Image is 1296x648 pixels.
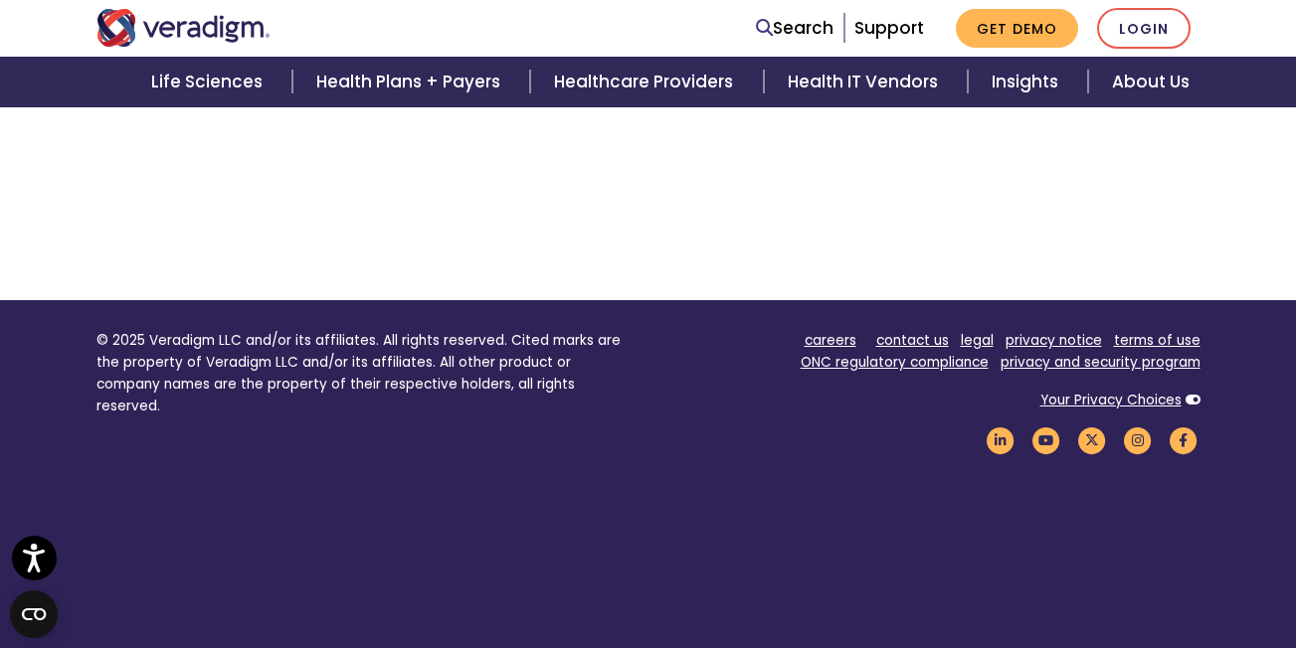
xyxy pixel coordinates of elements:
[96,9,271,47] img: Veradigm logo
[854,16,924,40] a: Support
[1040,391,1182,409] a: Your Privacy Choices
[984,430,1018,449] a: Veradigm LinkedIn Link
[801,353,989,372] a: ONC regulatory compliance
[96,330,634,416] p: © 2025 Veradigm LLC and/or its affiliates. All rights reserved. Cited marks are the property of V...
[1097,8,1191,49] a: Login
[1075,430,1109,449] a: Veradigm Twitter Link
[961,331,994,350] a: legal
[968,57,1088,107] a: Insights
[1029,430,1063,449] a: Veradigm YouTube Link
[1088,57,1213,107] a: About Us
[1006,331,1102,350] a: privacy notice
[764,57,968,107] a: Health IT Vendors
[127,57,292,107] a: Life Sciences
[530,57,763,107] a: Healthcare Providers
[292,57,530,107] a: Health Plans + Payers
[1167,430,1201,449] a: Veradigm Facebook Link
[956,9,1078,48] a: Get Demo
[756,15,833,42] a: Search
[10,590,58,638] button: Open CMP widget
[876,331,949,350] a: contact us
[1121,430,1155,449] a: Veradigm Instagram Link
[805,331,856,350] a: careers
[1114,331,1201,350] a: terms of use
[1001,353,1201,372] a: privacy and security program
